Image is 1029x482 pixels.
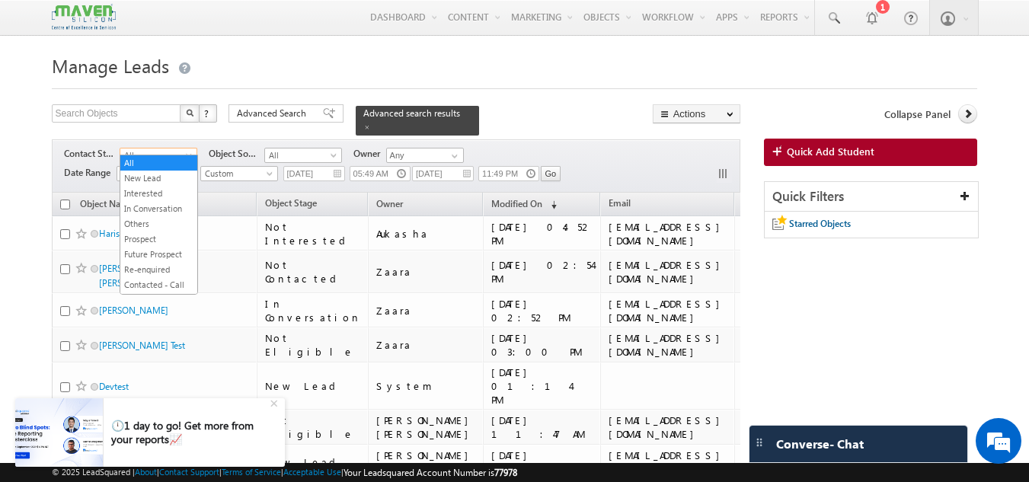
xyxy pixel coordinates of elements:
[491,220,593,247] div: [DATE] 04:52 PM
[201,167,273,180] span: Custom
[257,195,324,215] a: Object Stage
[99,263,176,289] a: [PERSON_NAME] [PERSON_NAME] P
[735,195,812,215] a: Phone Number
[120,148,197,163] a: All
[265,413,361,441] div: Not Eligible
[267,393,285,411] div: +
[353,147,386,161] span: Owner
[491,448,593,476] div: [DATE] 05:07 PM
[186,109,193,117] img: Search
[789,218,851,229] span: Starred Objects
[120,247,197,261] a: Future Prospect
[120,232,197,246] a: Prospect
[376,304,476,318] div: Zaara
[601,195,638,215] a: Email
[545,199,557,211] span: (sorted descending)
[265,220,361,247] div: Not Interested
[344,467,517,478] span: Your Leadsquared Account Number is
[159,467,219,477] a: Contact Support
[265,148,337,162] span: All
[52,465,517,480] span: © 2025 LeadSquared | | | | |
[52,53,169,78] span: Manage Leads
[265,379,361,393] div: New Lead
[265,331,361,359] div: Not Eligible
[609,413,727,441] div: [EMAIL_ADDRESS][DOMAIN_NAME]
[265,297,361,324] div: In Conversation
[99,228,125,239] a: Harish
[222,467,281,477] a: Terms of Service
[117,166,194,181] a: Created On
[120,187,197,200] a: Interested
[376,413,476,441] div: [PERSON_NAME] [PERSON_NAME]
[204,107,211,120] span: ?
[653,104,740,123] button: Actions
[484,195,564,215] a: Modified On (sorted descending)
[753,436,765,448] img: carter-drag
[199,104,217,123] button: ?
[52,4,116,30] img: Custom Logo
[120,155,198,295] ul: All
[609,197,631,209] span: Email
[491,331,593,359] div: [DATE] 03:00 PM
[99,381,129,392] a: Devtest
[765,182,979,212] div: Quick Filters
[376,379,476,393] div: System
[99,340,185,351] a: [PERSON_NAME] Test
[64,147,120,161] span: Contact Stage
[15,398,103,467] img: pictures
[283,467,341,477] a: Acceptable Use
[120,171,197,185] a: New Lead
[120,202,197,215] a: In Conversation
[764,139,978,166] a: Quick Add Student
[884,107,951,121] span: Collapse Panel
[265,258,361,286] div: Not Contacted
[120,263,197,276] a: Re-enquired
[111,419,268,446] div: 🕛1 day to go! Get more from your reports📈
[200,166,278,181] a: Custom
[237,107,311,120] span: Advanced Search
[135,467,157,477] a: About
[776,437,864,451] span: Converse - Chat
[386,148,464,163] input: Type to Search
[72,196,141,215] a: Object Name
[491,258,593,286] div: [DATE] 02:54 PM
[609,448,727,476] div: [EMAIL_ADDRESS][DOMAIN_NAME]
[609,258,727,286] div: [EMAIL_ADDRESS][DOMAIN_NAME]
[60,200,70,209] input: Check all records
[265,455,361,469] div: New Lead
[117,167,190,180] span: Created On
[120,156,197,170] a: All
[376,265,476,279] div: Zaara
[443,148,462,164] a: Show All Items
[491,413,593,441] div: [DATE] 11:47 AM
[363,107,460,119] span: Advanced search results
[120,278,197,305] a: Contacted - Call Back
[494,467,517,478] span: 77978
[609,220,727,247] div: [EMAIL_ADDRESS][DOMAIN_NAME]
[120,217,197,231] a: Others
[209,147,264,161] span: Object Source
[99,305,168,316] a: [PERSON_NAME]
[376,198,403,209] span: Owner
[609,331,727,359] div: [EMAIL_ADDRESS][DOMAIN_NAME]
[376,227,476,241] div: Aukasha
[376,448,476,476] div: [PERSON_NAME] [PERSON_NAME]
[265,197,317,209] span: Object Stage
[541,166,561,181] input: Go
[491,365,593,407] div: [DATE] 01:14 PM
[491,198,542,209] span: Modified On
[491,297,593,324] div: [DATE] 02:52 PM
[376,338,476,352] div: Zaara
[264,148,342,163] a: All
[609,297,727,324] div: [EMAIL_ADDRESS][DOMAIN_NAME]
[64,166,117,180] span: Date Range
[787,145,874,158] span: Quick Add Student
[120,148,193,162] span: All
